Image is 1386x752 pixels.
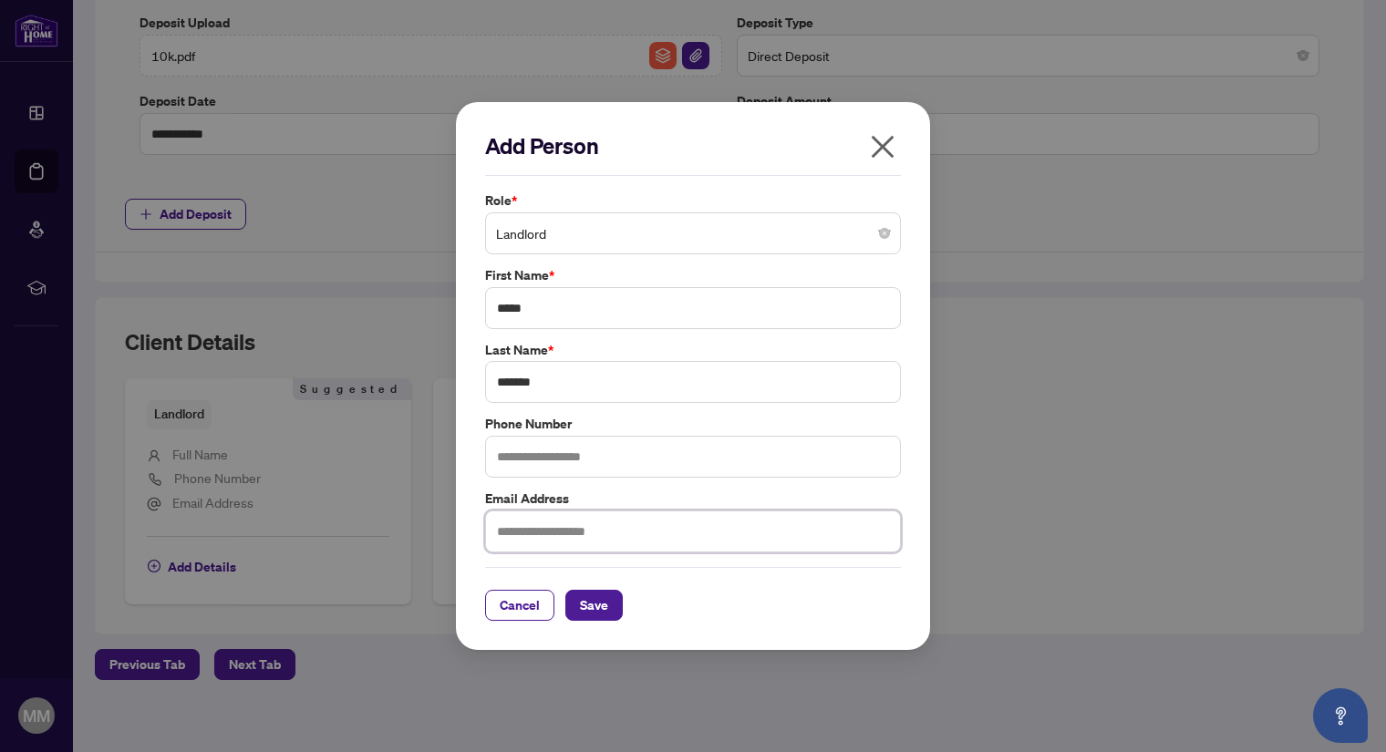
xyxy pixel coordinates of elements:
label: Email Address [485,489,901,509]
button: Open asap [1313,688,1368,743]
label: Role [485,191,901,211]
span: Landlord [496,216,890,251]
label: First Name [485,265,901,285]
span: close [868,132,897,161]
span: close-circle [879,228,890,239]
span: Save [580,591,608,620]
button: Cancel [485,590,554,621]
span: Cancel [500,591,540,620]
label: Last Name [485,340,901,360]
button: Save [565,590,623,621]
h2: Add Person [485,131,901,160]
label: Phone Number [485,414,901,434]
